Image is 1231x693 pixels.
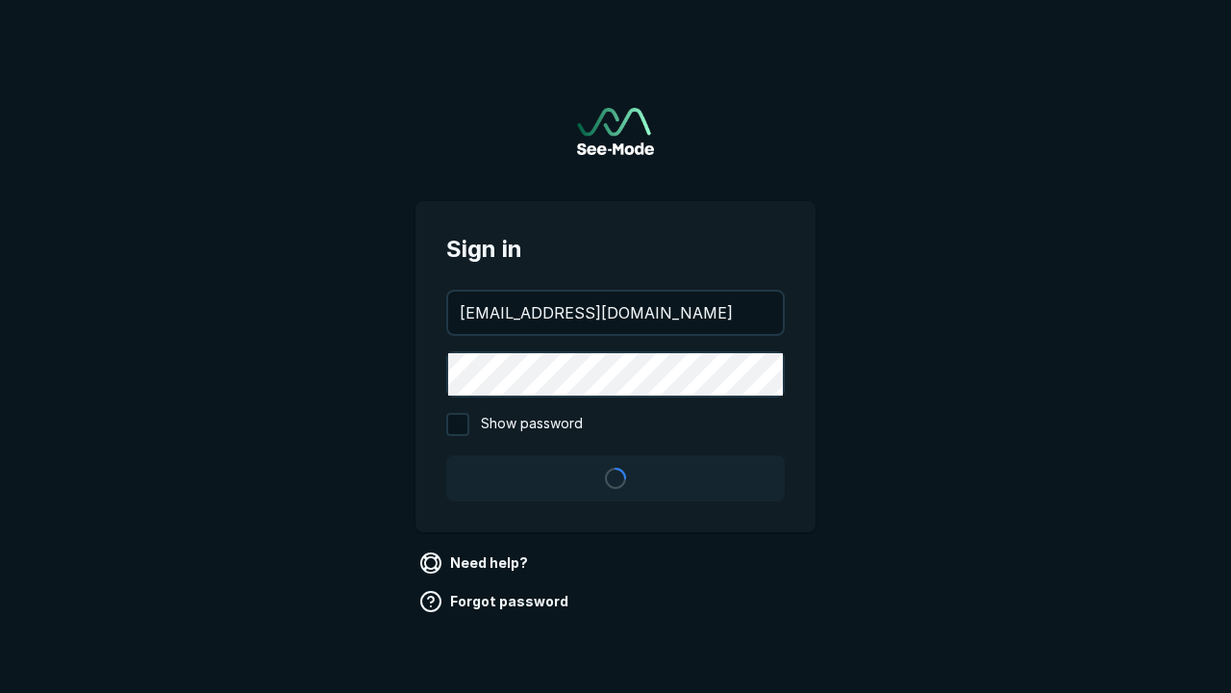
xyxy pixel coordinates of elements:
a: Need help? [415,548,536,578]
a: Forgot password [415,586,576,617]
img: See-Mode Logo [577,108,654,155]
a: Go to sign in [577,108,654,155]
input: your@email.com [448,292,783,334]
span: Show password [481,413,583,436]
span: Sign in [446,232,785,267]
